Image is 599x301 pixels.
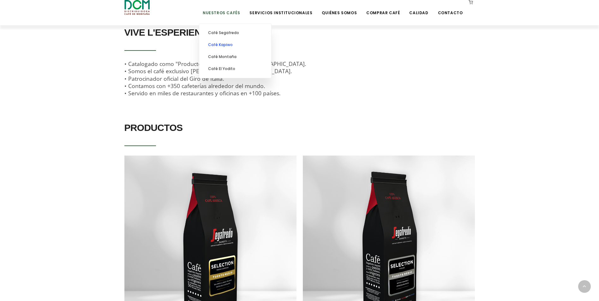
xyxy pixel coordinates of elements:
[362,1,404,15] a: Comprar Café
[124,119,475,137] h2: PRODUCTOS
[199,1,244,15] a: Nuestros Cafés
[202,51,268,63] a: Café Montaña
[202,63,268,75] a: Café El Yodito
[124,60,306,97] span: • Catalogado como "Producto del año 2020” en [GEOGRAPHIC_DATA]. • Somos el café exclusivo [PERSON...
[318,1,361,15] a: Quiénes Somos
[246,1,316,15] a: Servicios Institucionales
[434,1,467,15] a: Contacto
[202,27,268,39] a: Café Segafredo
[405,1,432,15] a: Calidad
[202,39,268,51] a: Café Kapiwo
[124,24,475,41] h2: VIVE L'ESPERIENZA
